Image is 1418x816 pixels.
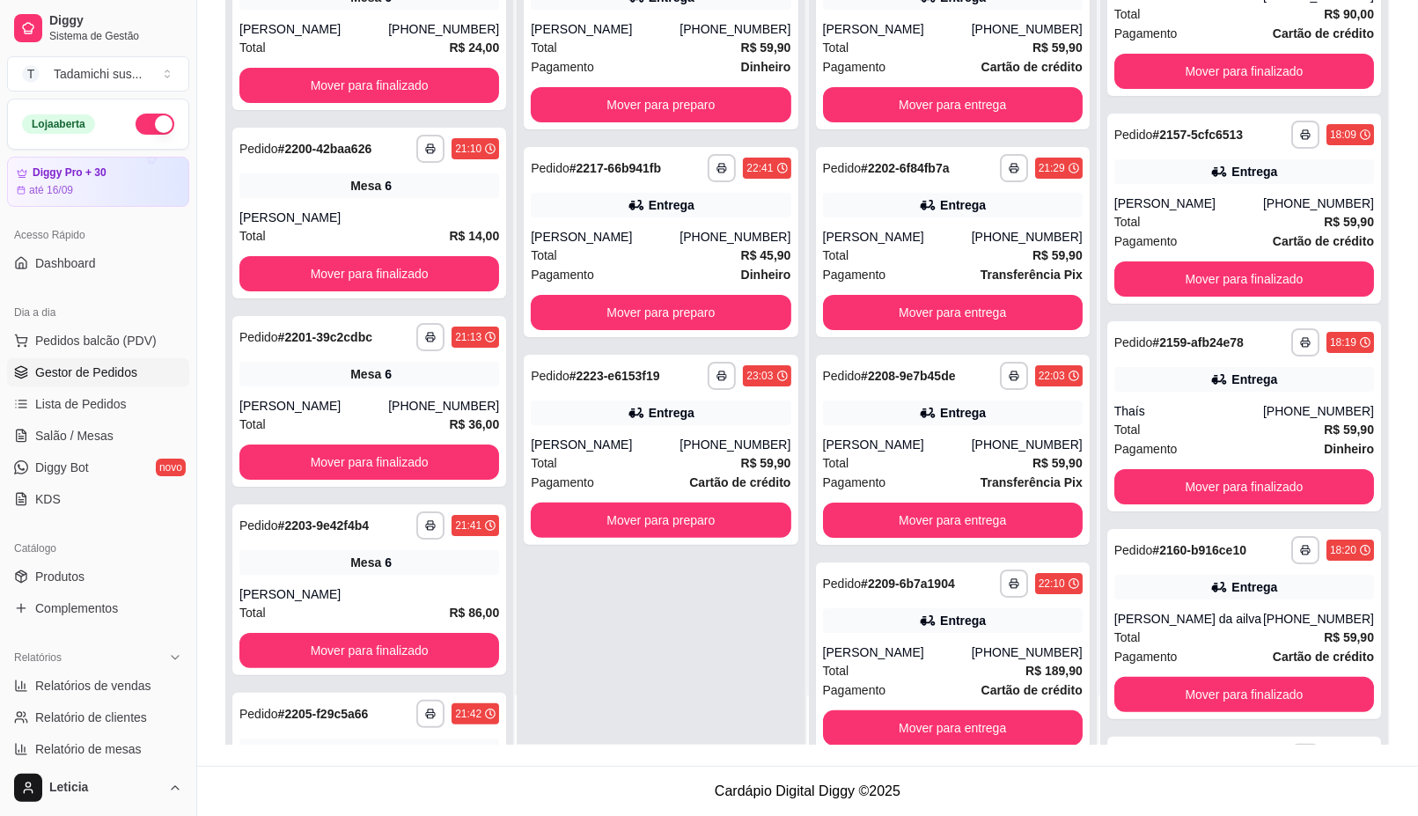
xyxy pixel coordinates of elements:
[7,594,189,622] a: Complementos
[33,166,107,180] article: Diggy Pro + 30
[1114,439,1178,459] span: Pagamento
[7,703,189,731] a: Relatório de clientes
[531,161,569,175] span: Pedido
[7,390,189,418] a: Lista de Pedidos
[741,60,791,74] strong: Dinheiro
[741,456,791,470] strong: R$ 59,90
[741,268,791,282] strong: Dinheiro
[239,330,278,344] span: Pedido
[35,599,118,617] span: Complementos
[823,161,862,175] span: Pedido
[35,490,61,508] span: KDS
[531,453,557,473] span: Total
[239,445,499,480] button: Mover para finalizado
[569,369,660,383] strong: # 2223-e6153f19
[1114,677,1374,712] button: Mover para finalizado
[981,683,1083,697] strong: Cartão de crédito
[1025,664,1083,678] strong: R$ 189,90
[7,157,189,207] a: Diggy Pro + 30até 16/09
[455,707,481,721] div: 21:42
[1114,610,1263,628] div: [PERSON_NAME] da ailva
[1114,4,1141,24] span: Total
[35,332,157,349] span: Pedidos balcão (PDV)
[972,20,1083,38] div: [PHONE_NUMBER]
[49,13,182,29] span: Diggy
[940,612,986,629] div: Entrega
[1263,402,1374,420] div: [PHONE_NUMBER]
[239,20,388,38] div: [PERSON_NAME]
[35,568,84,585] span: Produtos
[278,142,372,156] strong: # 2200-42baa626
[680,20,790,38] div: [PHONE_NUMBER]
[35,254,96,272] span: Dashboard
[197,766,1418,816] footer: Cardápio Digital Diggy © 2025
[35,364,137,381] span: Gestor de Pedidos
[7,7,189,49] a: DiggySistema de Gestão
[7,485,189,513] a: KDS
[823,436,972,453] div: [PERSON_NAME]
[1324,215,1374,229] strong: R$ 59,90
[388,20,499,38] div: [PHONE_NUMBER]
[649,196,694,214] div: Entrega
[1114,543,1153,557] span: Pedido
[35,459,89,476] span: Diggy Bot
[1330,335,1356,349] div: 18:19
[7,735,189,763] a: Relatório de mesas
[1330,128,1356,142] div: 18:09
[746,161,773,175] div: 22:41
[239,256,499,291] button: Mover para finalizado
[823,87,1083,122] button: Mover para entrega
[385,365,392,383] div: 6
[7,56,189,92] button: Select a team
[136,114,174,135] button: Alterar Status
[14,651,62,665] span: Relatórios
[823,643,972,661] div: [PERSON_NAME]
[746,369,773,383] div: 23:03
[7,327,189,355] button: Pedidos balcão (PDV)
[823,57,886,77] span: Pagamento
[531,57,594,77] span: Pagamento
[455,142,481,156] div: 21:10
[741,40,791,55] strong: R$ 59,90
[7,767,189,809] button: Leticia
[239,209,499,226] div: [PERSON_NAME]
[981,268,1083,282] strong: Transferência Pix
[239,707,278,721] span: Pedido
[1039,161,1065,175] div: 21:29
[239,585,499,603] div: [PERSON_NAME]
[7,534,189,562] div: Catálogo
[1114,128,1153,142] span: Pedido
[531,369,569,383] span: Pedido
[531,246,557,265] span: Total
[823,453,849,473] span: Total
[823,295,1083,330] button: Mover para entrega
[350,177,381,195] span: Mesa
[689,475,790,489] strong: Cartão de crédito
[1231,371,1277,388] div: Entrega
[388,397,499,415] div: [PHONE_NUMBER]
[861,161,949,175] strong: # 2202-6f84fb7a
[449,417,499,431] strong: R$ 36,00
[1114,469,1374,504] button: Mover para finalizado
[1114,24,1178,43] span: Pagamento
[385,742,392,760] div: 6
[972,436,1083,453] div: [PHONE_NUMBER]
[823,38,849,57] span: Total
[531,436,680,453] div: [PERSON_NAME]
[531,503,790,538] button: Mover para preparo
[1273,26,1374,40] strong: Cartão de crédito
[1152,543,1246,557] strong: # 2160-b916ce10
[531,473,594,492] span: Pagamento
[1114,420,1141,439] span: Total
[981,60,1083,74] strong: Cartão de crédito
[35,395,127,413] span: Lista de Pedidos
[1032,456,1083,470] strong: R$ 59,90
[531,295,790,330] button: Mover para preparo
[680,436,790,453] div: [PHONE_NUMBER]
[1039,577,1065,591] div: 22:10
[239,603,266,622] span: Total
[54,65,142,83] div: Tadamichi sus ...
[1231,578,1277,596] div: Entrega
[940,404,986,422] div: Entrega
[680,228,790,246] div: [PHONE_NUMBER]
